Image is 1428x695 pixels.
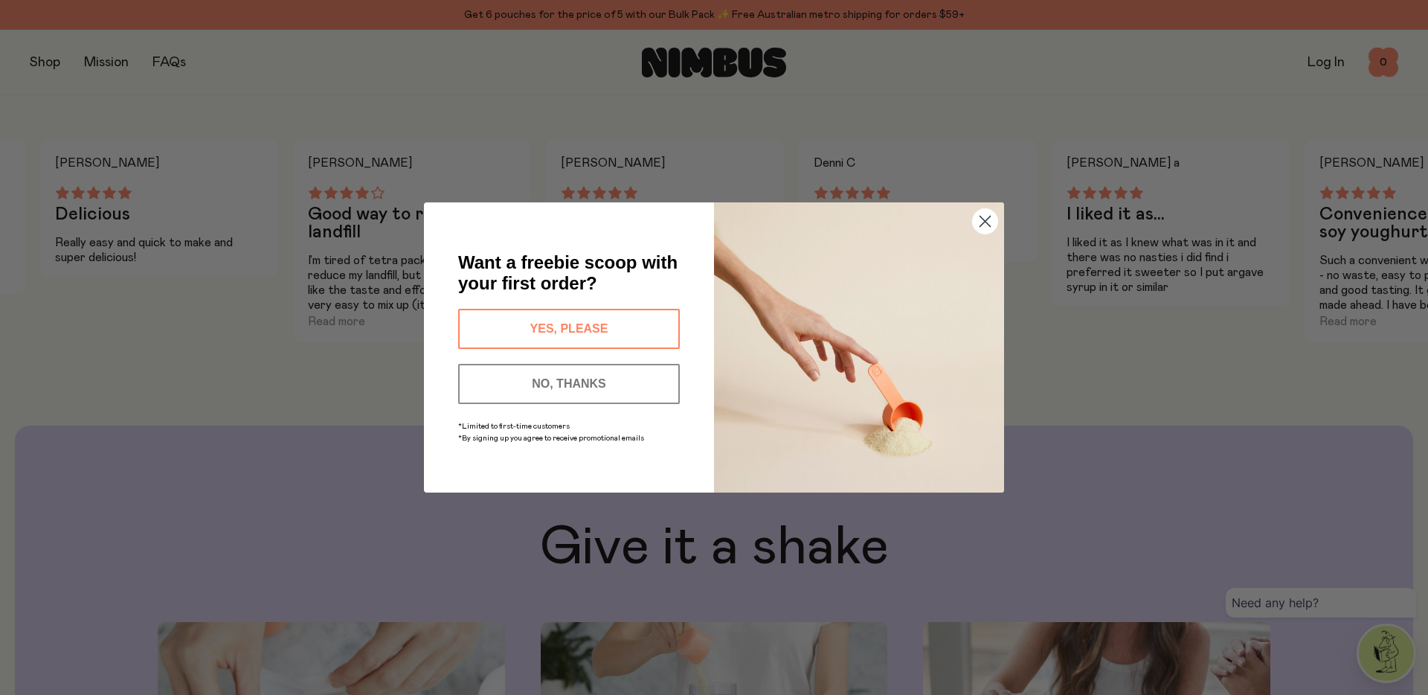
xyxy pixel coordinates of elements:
[458,435,644,442] span: *By signing up you agree to receive promotional emails
[714,202,1004,493] img: c0d45117-8e62-4a02-9742-374a5db49d45.jpeg
[458,252,678,293] span: Want a freebie scoop with your first order?
[458,309,680,349] button: YES, PLEASE
[458,364,680,404] button: NO, THANKS
[458,423,570,430] span: *Limited to first-time customers
[972,208,998,234] button: Close dialog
